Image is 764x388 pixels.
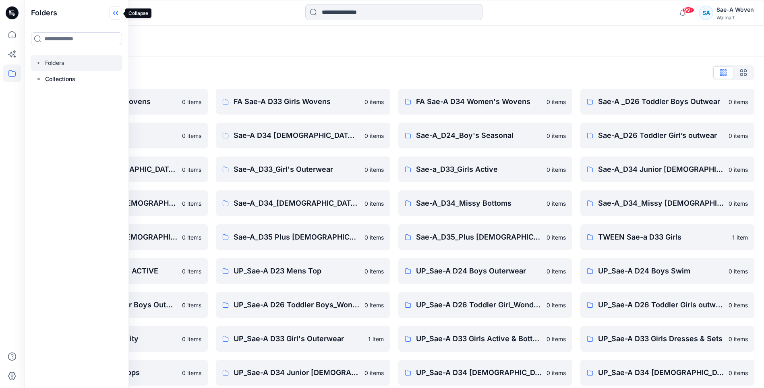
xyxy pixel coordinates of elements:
[364,233,384,242] p: 0 items
[729,301,748,309] p: 0 items
[398,292,572,318] a: UP_Sae-A D26 Toddler Girl_Wonder Nation Sportswear0 items
[547,369,566,377] p: 0 items
[234,265,359,277] p: UP_Sae-A D23 Mens Top
[182,131,201,140] p: 0 items
[580,224,754,250] a: TWEEN Sae-a D33 Girls1 item
[368,335,384,343] p: 1 item
[182,165,201,174] p: 0 items
[547,267,566,275] p: 0 items
[580,360,754,386] a: UP_Sae-A D34 [DEMOGRAPHIC_DATA] Outerwear0 items
[547,98,566,106] p: 0 items
[732,233,748,242] p: 1 item
[598,367,724,378] p: UP_Sae-A D34 [DEMOGRAPHIC_DATA] Outerwear
[364,98,384,106] p: 0 items
[699,6,713,20] div: SA
[182,267,201,275] p: 0 items
[729,165,748,174] p: 0 items
[416,232,542,243] p: Sae-A_D35_Plus [DEMOGRAPHIC_DATA] Top
[398,326,572,352] a: UP_Sae-A D33 Girls Active & Bottoms0 items
[234,232,359,243] p: Sae-A_D35 Plus [DEMOGRAPHIC_DATA] Bottom
[234,299,359,311] p: UP_Sae-A D26 Toddler Boys_Wonder Nation Sportswear
[729,131,748,140] p: 0 items
[398,190,572,216] a: Sae-A_D34_Missy Bottoms0 items
[547,165,566,174] p: 0 items
[398,123,572,148] a: Sae-A_D24_Boy's Seasonal0 items
[216,224,390,250] a: Sae-A_D35 Plus [DEMOGRAPHIC_DATA] Bottom0 items
[598,198,724,209] p: Sae-A_D34_Missy [DEMOGRAPHIC_DATA] Dresses
[234,96,359,107] p: FA Sae-A D33 Girls Wovens
[580,326,754,352] a: UP_Sae-A D33 Girls Dresses & Sets0 items
[364,199,384,208] p: 0 items
[598,96,724,107] p: Sae-A _D26 Toddler Boys Outwear
[580,190,754,216] a: Sae-A_D34_Missy [DEMOGRAPHIC_DATA] Dresses0 items
[182,335,201,343] p: 0 items
[547,335,566,343] p: 0 items
[182,233,201,242] p: 0 items
[716,15,754,21] div: Walmart
[598,299,724,311] p: UP_Sae-A D26 Toddler Girls outwear
[580,123,754,148] a: Sae-A_D26 Toddler Girl’s outwear0 items
[216,89,390,115] a: FA Sae-A D33 Girls Wovens0 items
[598,232,727,243] p: TWEEN Sae-a D33 Girls
[216,360,390,386] a: UP_Sae-A D34 Junior [DEMOGRAPHIC_DATA] top0 items
[416,367,542,378] p: UP_Sae-A D34 [DEMOGRAPHIC_DATA] Knit Tops
[182,369,201,377] p: 0 items
[580,292,754,318] a: UP_Sae-A D26 Toddler Girls outwear0 items
[398,258,572,284] a: UP_Sae-A D24 Boys Outerwear0 items
[216,123,390,148] a: Sae-A D34 [DEMOGRAPHIC_DATA] Knit Tops0 items
[416,164,542,175] p: Sae-a_D33_Girls Active
[716,5,754,15] div: Sae-A Woven
[398,360,572,386] a: UP_Sae-A D34 [DEMOGRAPHIC_DATA] Knit Tops0 items
[580,89,754,115] a: Sae-A _D26 Toddler Boys Outwear0 items
[364,369,384,377] p: 0 items
[598,164,724,175] p: Sae-A_D34 Junior [DEMOGRAPHIC_DATA] top
[416,130,542,141] p: Sae-A_D24_Boy's Seasonal
[580,258,754,284] a: UP_Sae-A D24 Boys Swim0 items
[729,267,748,275] p: 0 items
[216,258,390,284] a: UP_Sae-A D23 Mens Top0 items
[234,164,359,175] p: Sae-A_D33_Girl's Outerwear
[364,165,384,174] p: 0 items
[580,156,754,182] a: Sae-A_D34 Junior [DEMOGRAPHIC_DATA] top0 items
[547,199,566,208] p: 0 items
[182,199,201,208] p: 0 items
[234,367,359,378] p: UP_Sae-A D34 Junior [DEMOGRAPHIC_DATA] top
[416,198,542,209] p: Sae-A_D34_Missy Bottoms
[729,369,748,377] p: 0 items
[216,326,390,352] a: UP_Sae-A D33 Girl's Outerwear1 item
[598,130,724,141] p: Sae-A_D26 Toddler Girl’s outwear
[364,301,384,309] p: 0 items
[216,156,390,182] a: Sae-A_D33_Girl's Outerwear0 items
[45,74,75,84] p: Collections
[182,301,201,309] p: 0 items
[398,89,572,115] a: FA Sae-A D34 Women's Wovens0 items
[398,156,572,182] a: Sae-a_D33_Girls Active0 items
[682,7,694,13] span: 99+
[234,333,363,344] p: UP_Sae-A D33 Girl's Outerwear
[364,267,384,275] p: 0 items
[416,265,542,277] p: UP_Sae-A D24 Boys Outerwear
[234,130,359,141] p: Sae-A D34 [DEMOGRAPHIC_DATA] Knit Tops
[182,98,201,106] p: 0 items
[364,131,384,140] p: 0 items
[729,335,748,343] p: 0 items
[416,96,542,107] p: FA Sae-A D34 Women's Wovens
[547,233,566,242] p: 0 items
[547,131,566,140] p: 0 items
[416,299,542,311] p: UP_Sae-A D26 Toddler Girl_Wonder Nation Sportswear
[729,98,748,106] p: 0 items
[398,224,572,250] a: Sae-A_D35_Plus [DEMOGRAPHIC_DATA] Top0 items
[598,333,724,344] p: UP_Sae-A D33 Girls Dresses & Sets
[234,198,359,209] p: Sae-A_D34_[DEMOGRAPHIC_DATA] Outerwear
[416,333,542,344] p: UP_Sae-A D33 Girls Active & Bottoms
[547,301,566,309] p: 0 items
[729,199,748,208] p: 0 items
[598,265,724,277] p: UP_Sae-A D24 Boys Swim
[216,190,390,216] a: Sae-A_D34_[DEMOGRAPHIC_DATA] Outerwear0 items
[216,292,390,318] a: UP_Sae-A D26 Toddler Boys_Wonder Nation Sportswear0 items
